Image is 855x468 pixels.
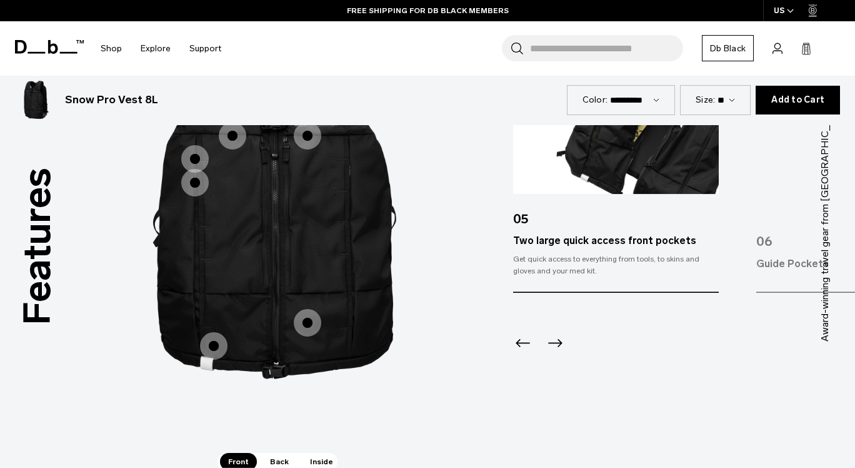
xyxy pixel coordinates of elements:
[15,80,55,120] img: Snow Pro Vest 8L
[771,95,824,105] span: Add to Cart
[513,333,530,360] div: Previous slide
[189,26,221,71] a: Support
[702,35,754,61] a: Db Black
[582,93,608,106] label: Color:
[347,5,509,16] a: FREE SHIPPING FOR DB BLACK MEMBERS
[545,333,562,360] div: Next slide
[756,86,840,114] button: Add to Cart
[101,26,122,71] a: Shop
[513,194,719,234] div: 05
[65,92,158,108] h3: Snow Pro Vest 8L
[513,254,719,277] div: Get quick access to everything from tools, to skins and gloves and your med kit.
[9,168,66,325] h3: Features
[91,21,231,76] nav: Main Navigation
[696,93,715,106] label: Size:
[513,76,719,293] div: 5 / 7
[513,234,719,249] div: Two large quick access front pockets
[141,26,171,71] a: Explore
